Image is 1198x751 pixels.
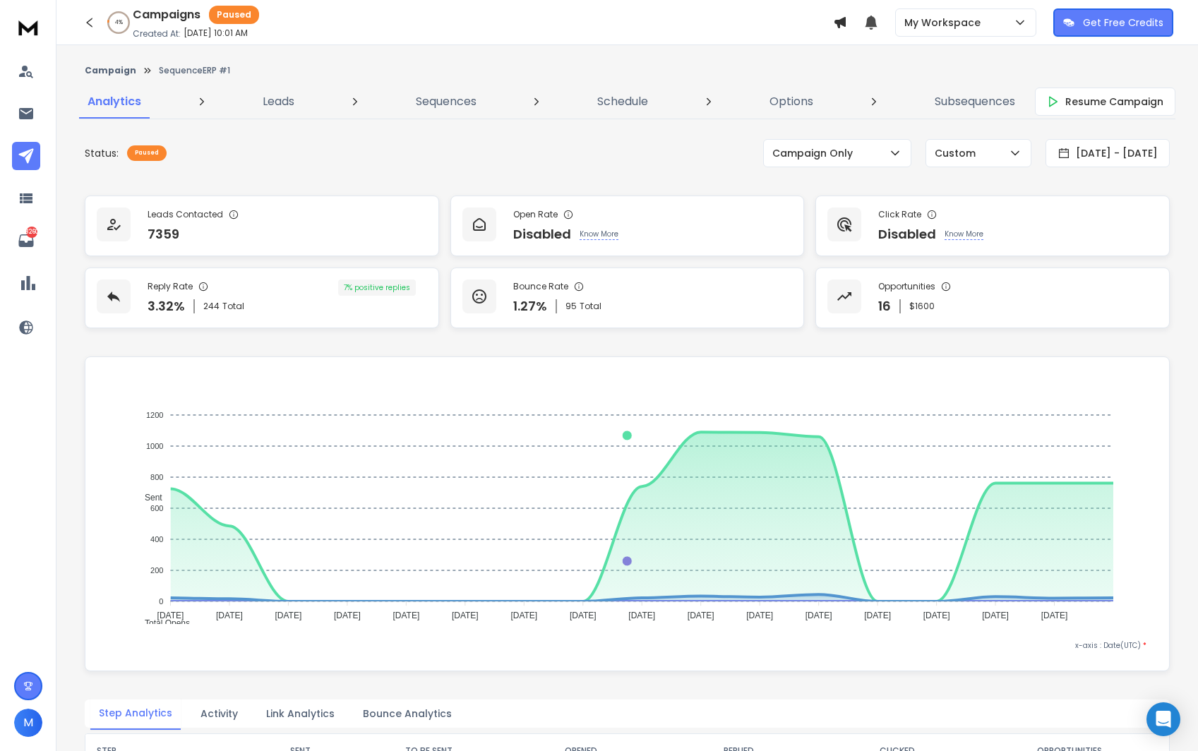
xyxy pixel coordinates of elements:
a: Click RateDisabledKnow More [815,196,1170,256]
a: Bounce Rate1.27%95Total [450,268,805,328]
span: Total [580,301,601,312]
tspan: [DATE] [216,611,243,620]
p: Sequences [416,93,477,110]
p: $ 1600 [909,301,935,312]
p: My Workspace [904,16,986,30]
tspan: [DATE] [570,611,597,620]
p: 1.27 % [513,296,547,316]
a: Sequences [407,85,485,119]
p: Know More [945,229,983,240]
span: 244 [203,301,220,312]
p: Get Free Credits [1083,16,1163,30]
tspan: 200 [150,566,163,575]
p: Leads [263,93,294,110]
p: Options [769,93,813,110]
span: Sent [134,493,162,503]
p: Disabled [513,224,571,244]
p: Disabled [878,224,936,244]
div: Open Intercom Messenger [1146,702,1180,736]
p: x-axis : Date(UTC) [108,640,1146,651]
img: logo [14,14,42,40]
div: Paused [127,145,167,161]
a: Leads [254,85,303,119]
p: Status: [85,146,119,160]
span: Total Opens [134,618,190,628]
p: Bounce Rate [513,281,568,292]
a: Schedule [589,85,657,119]
tspan: 400 [150,535,163,543]
tspan: [DATE] [746,611,773,620]
p: Open Rate [513,209,558,220]
p: 3.32 % [148,296,185,316]
a: Analytics [79,85,150,119]
p: Custom [935,146,981,160]
button: Campaign [85,65,136,76]
button: Bounce Analytics [354,698,460,729]
p: Schedule [597,93,648,110]
tspan: [DATE] [688,611,714,620]
p: 4 % [115,18,123,27]
button: [DATE] - [DATE] [1046,139,1170,167]
a: Subsequences [926,85,1024,119]
p: Click Rate [878,209,921,220]
p: Opportunities [878,281,935,292]
span: Total [222,301,244,312]
a: Options [761,85,822,119]
button: Link Analytics [258,698,343,729]
button: M [14,709,42,737]
tspan: [DATE] [452,611,479,620]
tspan: [DATE] [1041,611,1068,620]
tspan: [DATE] [982,611,1009,620]
tspan: 600 [150,504,163,512]
p: Know More [580,229,618,240]
tspan: [DATE] [805,611,832,620]
span: 95 [565,301,577,312]
tspan: [DATE] [275,611,301,620]
button: Resume Campaign [1035,88,1175,116]
a: Open RateDisabledKnow More [450,196,805,256]
tspan: 800 [150,473,163,481]
tspan: [DATE] [393,611,419,620]
p: Leads Contacted [148,209,223,220]
h1: Campaigns [133,6,200,23]
tspan: 1000 [146,442,163,450]
a: Leads Contacted7359 [85,196,439,256]
p: Subsequences [935,93,1015,110]
a: 8260 [12,227,40,255]
tspan: 0 [159,597,163,606]
p: 8260 [26,227,37,238]
p: Analytics [88,93,141,110]
button: Get Free Credits [1053,8,1173,37]
p: 7359 [148,224,179,244]
a: Opportunities16$1600 [815,268,1170,328]
p: Reply Rate [148,281,193,292]
p: SequenceERP #1 [159,65,230,76]
p: [DATE] 10:01 AM [184,28,248,39]
button: Activity [192,698,246,729]
p: Campaign Only [772,146,858,160]
tspan: 1200 [146,411,163,419]
tspan: [DATE] [628,611,655,620]
tspan: [DATE] [864,611,891,620]
div: Paused [209,6,259,24]
p: 16 [878,296,891,316]
tspan: [DATE] [334,611,361,620]
p: Created At: [133,28,181,40]
tspan: [DATE] [157,611,184,620]
a: Reply Rate3.32%244Total7% positive replies [85,268,439,328]
tspan: [DATE] [923,611,950,620]
button: Step Analytics [90,697,181,730]
div: 7 % positive replies [338,280,416,296]
tspan: [DATE] [510,611,537,620]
